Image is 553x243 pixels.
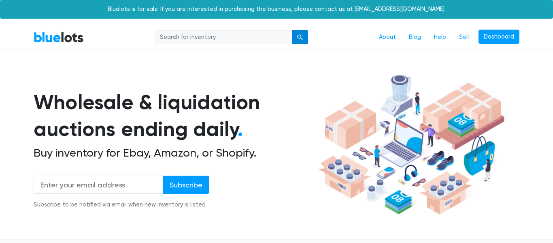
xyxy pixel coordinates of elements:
a: Blog [402,30,428,45]
a: About [372,30,402,45]
a: Dashboard [479,30,519,44]
a: BlueLots [34,31,84,43]
input: Subscribe [163,176,209,194]
span: . [238,117,243,141]
input: Search for inventory [155,30,292,45]
a: Help [428,30,453,45]
h2: Buy inventory for Ebay, Amazon, or Shopify. [34,146,315,160]
h1: Wholesale & liquidation auctions ending daily [34,89,315,143]
div: Subscribe to be notified via email when new inventory is listed. [34,200,209,209]
input: Enter your email address [34,176,163,194]
a: Sell [453,30,475,45]
img: hero-ee84e7d0318cb26816c560f6b4441b76977f77a177738b4e94f68c95b2b83dbb.png [315,71,507,219]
